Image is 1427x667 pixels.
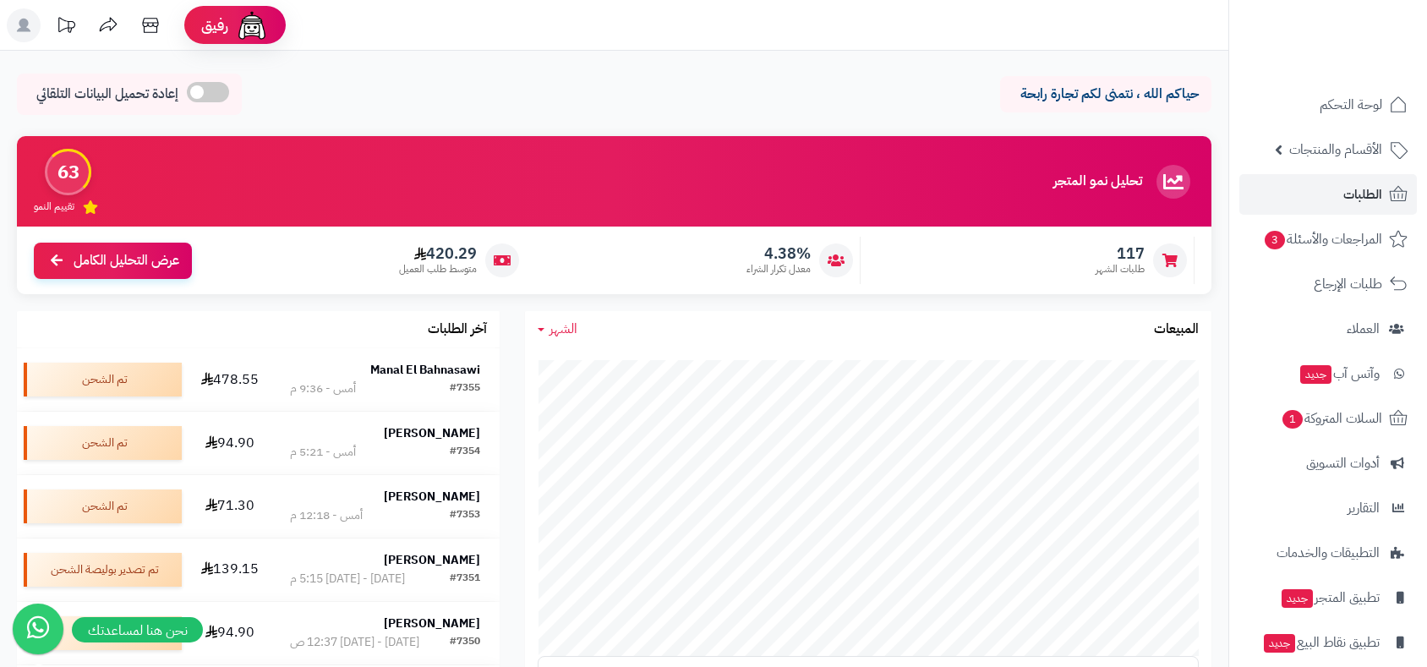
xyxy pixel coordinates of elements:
span: 117 [1096,244,1145,263]
span: المراجعات والأسئلة [1263,227,1382,251]
span: طلبات الإرجاع [1314,272,1382,296]
a: التقارير [1239,488,1417,528]
a: لوحة التحكم [1239,85,1417,125]
div: #7354 [450,444,480,461]
strong: [PERSON_NAME] [384,551,480,569]
img: logo-2.png [1312,13,1411,48]
a: تطبيق المتجرجديد [1239,577,1417,618]
div: [DATE] - [DATE] 5:15 م [290,571,405,588]
div: تم تصدير بوليصة الشحن [24,553,182,587]
span: عرض التحليل الكامل [74,251,179,271]
a: التطبيقات والخدمات [1239,533,1417,573]
span: الشهر [549,319,577,339]
div: #7351 [450,571,480,588]
span: التقارير [1348,496,1380,520]
td: 71.30 [189,475,271,538]
a: تحديثات المنصة [45,8,87,46]
div: #7353 [450,507,480,524]
div: تم الشحن [24,363,182,396]
a: أدوات التسويق [1239,443,1417,484]
a: السلات المتروكة1 [1239,398,1417,439]
span: الأقسام والمنتجات [1289,138,1382,161]
a: العملاء [1239,309,1417,349]
div: [DATE] - [DATE] 12:37 ص [290,634,419,651]
span: 4.38% [746,244,811,263]
div: تم الشحن [24,426,182,460]
td: 139.15 [189,539,271,601]
div: أمس - 9:36 م [290,380,356,397]
strong: [PERSON_NAME] [384,424,480,442]
strong: Manal El Bahnasawi [370,361,480,379]
div: أمس - 12:18 م [290,507,363,524]
span: أدوات التسويق [1306,451,1380,475]
div: تم الشحن [24,489,182,523]
a: عرض التحليل الكامل [34,243,192,279]
span: التطبيقات والخدمات [1277,541,1380,565]
a: الطلبات [1239,174,1417,215]
span: لوحة التحكم [1320,93,1382,117]
span: الطلبات [1343,183,1382,206]
h3: المبيعات [1154,322,1199,337]
img: ai-face.png [235,8,269,42]
span: تقييم النمو [34,200,74,214]
div: أمس - 5:21 م [290,444,356,461]
span: معدل تكرار الشراء [746,262,811,276]
span: متوسط طلب العميل [399,262,477,276]
td: 94.90 [189,602,271,664]
span: العملاء [1347,317,1380,341]
div: #7350 [450,634,480,651]
span: السلات المتروكة [1281,407,1382,430]
td: 478.55 [189,348,271,411]
strong: [PERSON_NAME] [384,615,480,632]
span: 3 [1264,230,1286,250]
h3: آخر الطلبات [428,322,487,337]
a: الشهر [538,320,577,339]
a: المراجعات والأسئلة3 [1239,219,1417,260]
strong: [PERSON_NAME] [384,488,480,506]
span: 1 [1282,409,1304,429]
span: جديد [1300,365,1331,384]
a: وآتس آبجديد [1239,353,1417,394]
div: #7355 [450,380,480,397]
td: 94.90 [189,412,271,474]
span: جديد [1282,589,1313,608]
span: إعادة تحميل البيانات التلقائي [36,85,178,104]
p: حياكم الله ، نتمنى لكم تجارة رابحة [1013,85,1199,104]
span: وآتس آب [1299,362,1380,385]
span: تطبيق المتجر [1280,586,1380,610]
a: طلبات الإرجاع [1239,264,1417,304]
span: طلبات الشهر [1096,262,1145,276]
span: تطبيق نقاط البيع [1262,631,1380,654]
h3: تحليل نمو المتجر [1053,174,1142,189]
a: تطبيق نقاط البيعجديد [1239,622,1417,663]
span: 420.29 [399,244,477,263]
div: تم الشحن [24,616,182,650]
span: جديد [1264,634,1295,653]
span: رفيق [201,15,228,36]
